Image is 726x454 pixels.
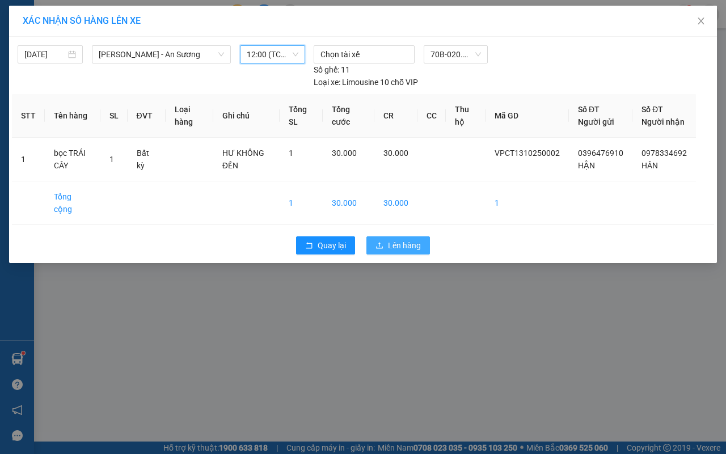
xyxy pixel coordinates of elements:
[3,82,69,89] span: In ngày:
[495,148,560,158] span: VPCT1310250002
[128,94,166,138] th: ĐVT
[314,63,339,76] span: Số ghế:
[374,181,417,225] td: 30.000
[641,117,685,126] span: Người nhận
[4,7,54,57] img: logo
[641,148,687,158] span: 0978334692
[213,94,280,138] th: Ghi chú
[90,18,153,32] span: Bến xe [GEOGRAPHIC_DATA]
[3,73,119,80] span: [PERSON_NAME]:
[109,155,114,164] span: 1
[99,46,224,63] span: Châu Thành - An Sương
[166,94,213,138] th: Loại hàng
[314,76,418,88] div: Limousine 10 chỗ VIP
[100,94,128,138] th: SL
[90,34,156,48] span: 01 Võ Văn Truyện, KP.1, Phường 2
[332,148,357,158] span: 30.000
[289,148,293,158] span: 1
[417,94,446,138] th: CC
[486,94,569,138] th: Mã GD
[247,46,298,63] span: 12:00 (TC) - 70B-020.58
[12,138,45,181] td: 1
[641,105,663,114] span: Số ĐT
[45,138,100,181] td: bọc TRÁI CÂY
[314,63,350,76] div: 11
[383,148,408,158] span: 30.000
[323,181,374,225] td: 30.000
[318,239,346,252] span: Quay lại
[446,94,486,138] th: Thu hộ
[578,105,600,114] span: Số ĐT
[685,6,717,37] button: Close
[578,117,614,126] span: Người gửi
[45,181,100,225] td: Tổng cộng
[388,239,421,252] span: Lên hàng
[374,94,417,138] th: CR
[25,82,69,89] span: 11:53:33 [DATE]
[323,94,374,138] th: Tổng cước
[296,236,355,254] button: rollbackQuay lại
[23,15,141,26] span: XÁC NHẬN SỐ HÀNG LÊN XE
[218,51,225,58] span: down
[305,241,313,251] span: rollback
[486,181,569,225] td: 1
[280,94,323,138] th: Tổng SL
[90,50,139,57] span: Hotline: 19001152
[430,46,481,63] span: 70B-020.58
[280,181,323,225] td: 1
[578,161,595,170] span: HẬN
[641,161,658,170] span: HÂN
[45,94,100,138] th: Tên hàng
[90,6,155,16] strong: ĐỒNG PHƯỚC
[31,61,139,70] span: -----------------------------------------
[375,241,383,251] span: upload
[128,138,166,181] td: Bất kỳ
[366,236,430,254] button: uploadLên hàng
[24,48,66,61] input: 13/10/2025
[222,148,264,170] span: HƯ KHÔNG ĐỀN
[578,148,623,158] span: 0396476910
[12,94,45,138] th: STT
[697,16,706,26] span: close
[314,76,340,88] span: Loại xe:
[57,72,119,80] span: VPCT1310250002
